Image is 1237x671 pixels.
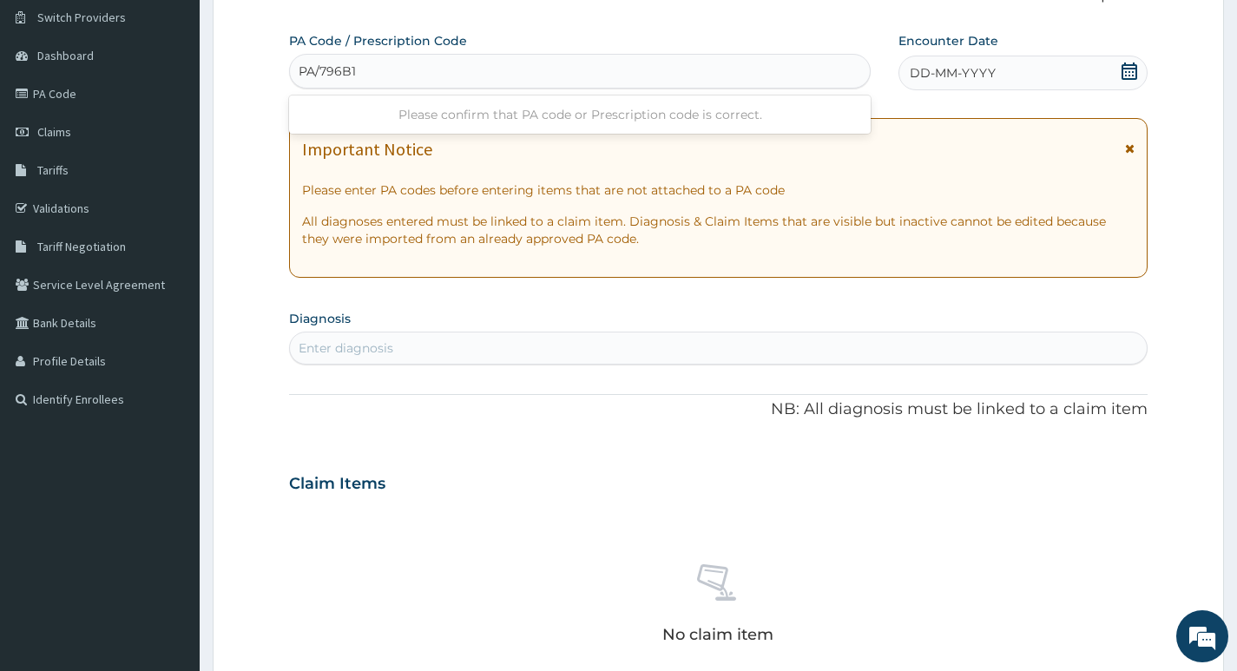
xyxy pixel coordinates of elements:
[289,475,385,494] h3: Claim Items
[302,181,1135,199] p: Please enter PA codes before entering items that are not attached to a PA code
[302,213,1135,247] p: All diagnoses entered must be linked to a claim item. Diagnosis & Claim Items that are visible bu...
[37,239,126,254] span: Tariff Negotiation
[662,626,773,643] p: No claim item
[90,97,292,120] div: Chat with us now
[910,64,996,82] span: DD-MM-YYYY
[289,310,351,327] label: Diagnosis
[37,124,71,140] span: Claims
[299,339,393,357] div: Enter diagnosis
[37,48,94,63] span: Dashboard
[285,9,326,50] div: Minimize live chat window
[289,32,467,49] label: PA Code / Prescription Code
[32,87,70,130] img: d_794563401_company_1708531726252_794563401
[289,398,1148,421] p: NB: All diagnosis must be linked to a claim item
[898,32,998,49] label: Encounter Date
[289,99,871,130] div: Please confirm that PA code or Prescription code is correct.
[37,162,69,178] span: Tariffs
[101,219,240,394] span: We're online!
[37,10,126,25] span: Switch Providers
[9,474,331,535] textarea: Type your message and hit 'Enter'
[302,140,432,159] h1: Important Notice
